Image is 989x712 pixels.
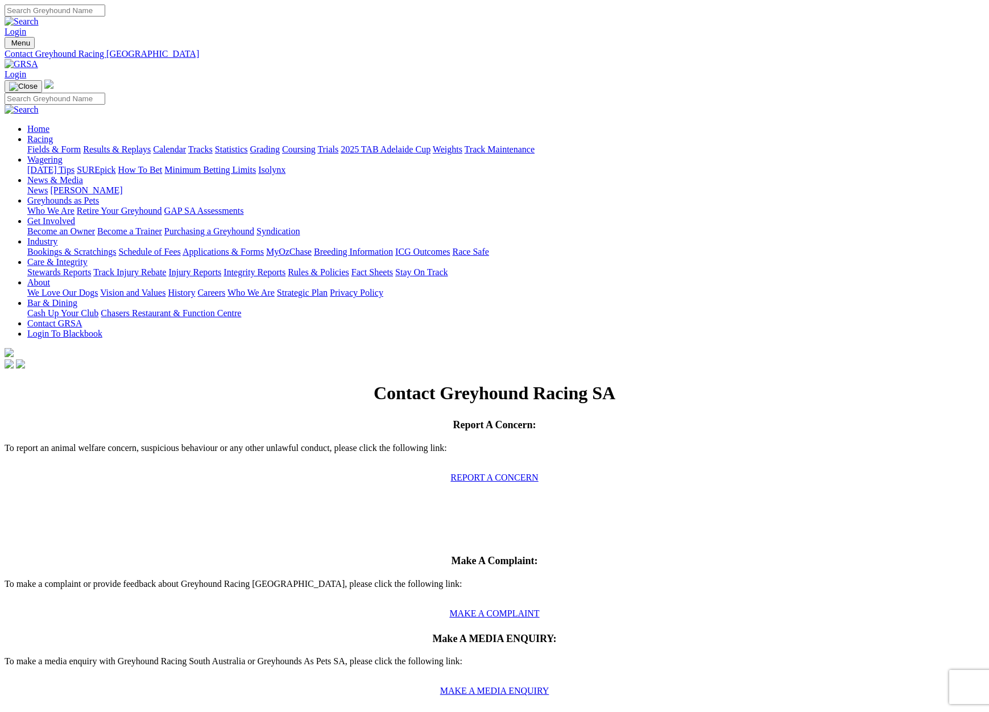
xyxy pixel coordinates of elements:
a: Strategic Plan [277,288,328,297]
a: Fact Sheets [351,267,393,277]
a: Statistics [215,144,248,154]
a: Contact Greyhound Racing [GEOGRAPHIC_DATA] [5,49,984,59]
a: Industry [27,237,57,246]
div: Racing [27,144,984,155]
a: Minimum Betting Limits [164,165,256,175]
a: Coursing [282,144,316,154]
a: Purchasing a Greyhound [164,226,254,236]
img: logo-grsa-white.png [44,80,53,89]
a: Calendar [153,144,186,154]
a: Stay On Track [395,267,448,277]
a: Integrity Reports [224,267,285,277]
a: History [168,288,195,297]
a: Who We Are [27,206,75,216]
a: Results & Replays [83,144,151,154]
img: Search [5,16,39,27]
img: Search [5,105,39,115]
button: Toggle navigation [5,37,35,49]
a: Chasers Restaurant & Function Centre [101,308,241,318]
a: Contact GRSA [27,318,82,328]
input: Search [5,93,105,105]
a: Vision and Values [100,288,165,297]
a: Stewards Reports [27,267,91,277]
p: To make a complaint or provide feedback about Greyhound Racing [GEOGRAPHIC_DATA], please click th... [5,579,984,599]
a: MyOzChase [266,247,312,256]
a: ICG Outcomes [395,247,450,256]
a: Trials [317,144,338,154]
img: twitter.svg [16,359,25,369]
a: Greyhounds as Pets [27,196,99,205]
img: Close [9,82,38,91]
a: [DATE] Tips [27,165,75,175]
a: Tracks [188,144,213,154]
a: MAKE A MEDIA ENQUIRY [440,686,549,696]
a: We Love Our Dogs [27,288,98,297]
a: Care & Integrity [27,257,88,267]
input: Search [5,5,105,16]
a: SUREpick [77,165,115,175]
div: About [27,288,984,298]
a: Become an Owner [27,226,95,236]
span: Report A Concern: [453,419,536,430]
a: Bookings & Scratchings [27,247,116,256]
div: Industry [27,247,984,257]
a: Careers [197,288,225,297]
h1: Contact Greyhound Racing SA [5,383,984,404]
a: [PERSON_NAME] [50,185,122,195]
div: Care & Integrity [27,267,984,278]
div: News & Media [27,185,984,196]
a: How To Bet [118,165,163,175]
a: About [27,278,50,287]
a: Login To Blackbook [27,329,102,338]
a: Home [27,124,49,134]
div: Get Involved [27,226,984,237]
a: Breeding Information [314,247,393,256]
span: Menu [11,39,30,47]
a: MAKE A COMPLAINT [449,608,539,618]
p: To report an animal welfare concern, suspicious behaviour or any other unlawful conduct, please c... [5,443,984,463]
a: News & Media [27,175,83,185]
a: Rules & Policies [288,267,349,277]
a: Grading [250,144,280,154]
a: Wagering [27,155,63,164]
p: To make a media enquiry with Greyhound Racing South Australia or Greyhounds As Pets SA, please cl... [5,656,984,677]
a: GAP SA Assessments [164,206,244,216]
a: Who We Are [227,288,275,297]
a: Schedule of Fees [118,247,180,256]
a: Login [5,69,26,79]
a: News [27,185,48,195]
span: Make A Complaint: [451,555,537,566]
div: Bar & Dining [27,308,984,318]
a: Applications & Forms [183,247,264,256]
a: Bar & Dining [27,298,77,308]
a: Injury Reports [168,267,221,277]
img: facebook.svg [5,359,14,369]
a: Fields & Form [27,144,81,154]
img: logo-grsa-white.png [5,348,14,357]
a: Become a Trainer [97,226,162,236]
a: 2025 TAB Adelaide Cup [341,144,431,154]
a: Track Injury Rebate [93,267,166,277]
div: Wagering [27,165,984,175]
a: Get Involved [27,216,75,226]
div: Greyhounds as Pets [27,206,984,216]
a: Race Safe [452,247,489,256]
span: Make A MEDIA ENQUIRY: [432,633,556,644]
a: Weights [433,144,462,154]
button: Toggle navigation [5,80,42,93]
a: Retire Your Greyhound [77,206,162,216]
a: Racing [27,134,53,144]
a: REPORT A CONCERN [450,473,538,482]
a: Privacy Policy [330,288,383,297]
a: Syndication [256,226,300,236]
img: GRSA [5,59,38,69]
a: Isolynx [258,165,285,175]
a: Cash Up Your Club [27,308,98,318]
a: Track Maintenance [465,144,535,154]
a: Login [5,27,26,36]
